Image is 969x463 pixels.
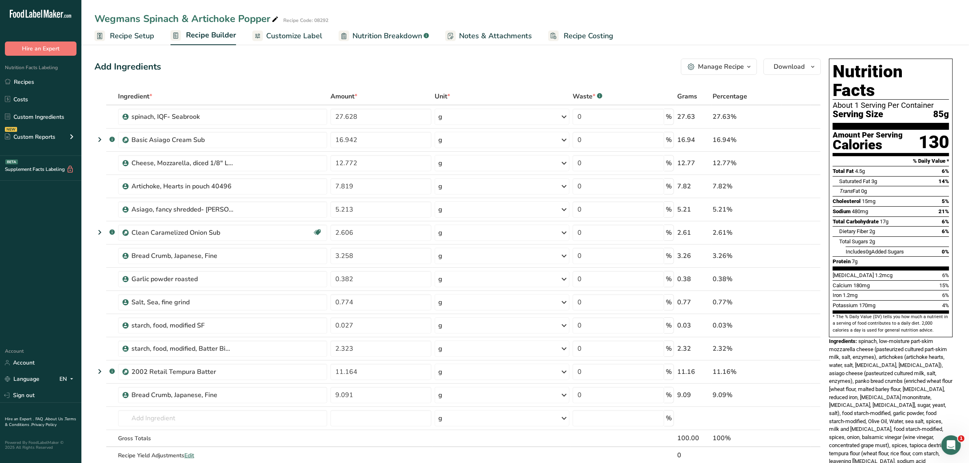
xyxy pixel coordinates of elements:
div: 11.16 [677,367,710,377]
div: Basic Asiago Cream Sub [131,135,233,145]
section: * The % Daily Value (DV) tells you how much a nutrient in a serving of food contributes to a dail... [833,314,949,334]
div: Gross Totals [118,434,327,443]
span: 6% [942,218,949,225]
div: Calories [833,139,903,151]
div: g [438,390,442,400]
div: 7.82% [713,181,780,191]
span: Customize Label [266,31,322,41]
div: Wegmans Spinach & Artichoke Popper [94,11,280,26]
span: Notes & Attachments [459,31,532,41]
span: Grams [677,92,697,101]
div: Add Ingredients [94,60,161,74]
img: Sub Recipe [122,369,129,375]
div: 5.21 [677,205,710,214]
div: 27.63 [677,112,710,122]
div: 0.38% [713,274,780,284]
span: Percentage [713,92,748,101]
span: 180mg [853,282,870,288]
div: Bread Crumb, Japanese, Fine [131,251,233,261]
div: g [438,205,442,214]
span: 17g [880,218,888,225]
h1: Nutrition Facts [833,62,949,100]
div: 0.77% [713,297,780,307]
span: 0% [942,249,949,255]
span: Potassium [833,302,858,308]
div: Amount Per Serving [833,131,903,139]
div: g [438,112,442,122]
div: g [438,251,442,261]
span: Unit [435,92,450,101]
div: 0.77 [677,297,710,307]
span: 2g [869,228,875,234]
a: Terms & Conditions . [5,416,76,428]
span: 6% [942,168,949,174]
button: Download [763,59,821,75]
span: Recipe Builder [186,30,236,41]
span: 5% [942,198,949,204]
div: 0.38 [677,274,710,284]
div: Waste [573,92,602,101]
span: Download [774,62,805,72]
a: Privacy Policy [31,422,57,428]
a: About Us . [45,416,65,422]
span: Nutrition Breakdown [352,31,422,41]
span: 7g [852,258,857,264]
span: 1.2mcg [875,272,892,278]
span: Ingredients: [829,338,857,344]
a: Recipe Costing [548,27,613,45]
div: BETA [5,159,18,164]
span: 2g [869,238,875,245]
span: 4.5g [855,168,865,174]
span: 480mg [852,208,868,214]
span: 14% [938,178,949,184]
a: Recipe Builder [171,26,236,46]
span: Dietary Fiber [839,228,868,234]
span: 85g [933,109,949,120]
span: Recipe Setup [110,31,154,41]
div: 2.61 [677,228,710,238]
iframe: Intercom live chat [941,435,961,455]
div: Bread Crumb, Japanese, Fine [131,390,233,400]
button: Manage Recipe [681,59,757,75]
span: 6% [942,272,949,278]
i: Trans [839,188,853,194]
div: 11.16% [713,367,780,377]
div: NEW [5,127,17,132]
div: 2.32 [677,344,710,354]
span: 6% [942,228,949,234]
a: Language [5,372,39,386]
span: Serving Size [833,109,883,120]
input: Add Ingredient [118,410,327,426]
span: Includes Added Sugars [846,249,904,255]
span: Edit [184,452,194,459]
section: % Daily Value * [833,156,949,166]
div: Powered By FoodLabelMaker © 2025 All Rights Reserved [5,440,77,450]
div: 2.61% [713,228,780,238]
div: 100.00 [677,433,710,443]
div: 27.63% [713,112,780,122]
div: g [438,274,442,284]
span: Total Carbohydrate [833,218,879,225]
div: 3.26 [677,251,710,261]
div: 0.03 [677,321,710,330]
span: 15mg [862,198,875,204]
div: Recipe Code: 08292 [283,17,328,24]
span: 0g [861,188,867,194]
span: Protein [833,258,851,264]
a: FAQ . [35,416,45,422]
span: 1.2mg [843,292,857,298]
div: Cheese, Mozzarella, diced 1/8" LMPS [131,158,233,168]
span: Recipe Costing [564,31,613,41]
div: Custom Reports [5,133,55,141]
span: Cholesterol [833,198,861,204]
div: g [438,413,442,423]
div: Asiago, fancy shredded- [PERSON_NAME] [131,205,233,214]
span: 170mg [859,302,875,308]
span: Sodium [833,208,851,214]
div: EN [59,374,77,384]
span: 6% [942,292,949,298]
div: 9.09 [677,390,710,400]
span: 1 [958,435,965,442]
div: 12.77 [677,158,710,168]
div: g [438,297,442,307]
